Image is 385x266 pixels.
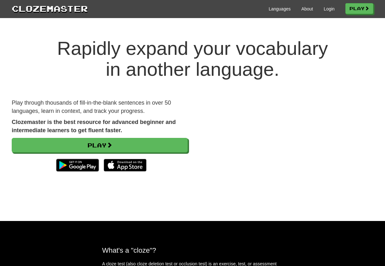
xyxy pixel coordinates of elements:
[345,3,373,14] a: Play
[12,3,88,14] a: Clozemaster
[301,6,313,12] a: About
[324,6,335,12] a: Login
[104,159,147,172] img: Download_on_the_App_Store_Badge_US-UK_135x40-25178aeef6eb6b83b96f5f2d004eda3bffbb37122de64afbaef7...
[102,246,283,254] h2: What's a "cloze"?
[12,138,188,152] a: Play
[269,6,290,12] a: Languages
[53,156,102,175] img: Get it on Google Play
[12,99,188,115] p: Play through thousands of fill-in-the-blank sentences in over 50 languages, learn in context, and...
[12,119,176,133] strong: Clozemaster is the best resource for advanced beginner and intermediate learners to get fluent fa...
